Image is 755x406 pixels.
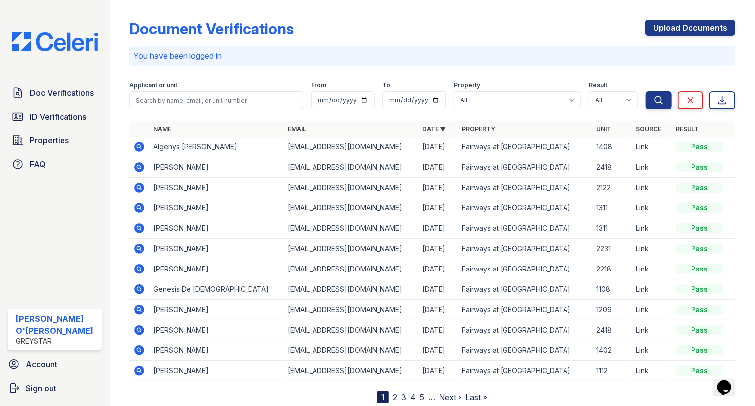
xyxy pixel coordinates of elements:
[632,157,672,178] td: Link
[8,131,102,150] a: Properties
[632,340,672,361] td: Link
[284,340,418,361] td: [EMAIL_ADDRESS][DOMAIN_NAME]
[418,218,458,239] td: [DATE]
[632,137,672,157] td: Link
[129,81,177,89] label: Applicant or unit
[149,137,284,157] td: Algenys [PERSON_NAME]
[439,392,461,402] a: Next ›
[676,366,723,376] div: Pass
[284,137,418,157] td: [EMAIL_ADDRESS][DOMAIN_NAME]
[632,300,672,320] td: Link
[454,81,480,89] label: Property
[596,125,611,133] a: Unit
[676,142,723,152] div: Pass
[30,135,69,146] span: Properties
[676,125,699,133] a: Result
[632,279,672,300] td: Link
[458,279,592,300] td: Fairways at [GEOGRAPHIC_DATA]
[592,279,632,300] td: 1108
[149,198,284,218] td: [PERSON_NAME]
[16,337,98,346] div: Greystar
[632,259,672,279] td: Link
[632,239,672,259] td: Link
[592,259,632,279] td: 2218
[676,162,723,172] div: Pass
[458,300,592,320] td: Fairways at [GEOGRAPHIC_DATA]
[428,391,435,403] span: …
[592,198,632,218] td: 1311
[592,361,632,381] td: 1112
[676,325,723,335] div: Pass
[149,300,284,320] td: [PERSON_NAME]
[458,218,592,239] td: Fairways at [GEOGRAPHIC_DATA]
[30,158,46,170] span: FAQ
[676,345,723,355] div: Pass
[632,178,672,198] td: Link
[284,157,418,178] td: [EMAIL_ADDRESS][DOMAIN_NAME]
[149,259,284,279] td: [PERSON_NAME]
[592,320,632,340] td: 2418
[311,81,326,89] label: From
[288,125,306,133] a: Email
[284,198,418,218] td: [EMAIL_ADDRESS][DOMAIN_NAME]
[676,284,723,294] div: Pass
[592,137,632,157] td: 1408
[632,320,672,340] td: Link
[713,366,745,396] iframe: chat widget
[676,203,723,213] div: Pass
[418,300,458,320] td: [DATE]
[465,392,487,402] a: Last »
[645,20,735,36] a: Upload Documents
[149,320,284,340] td: [PERSON_NAME]
[422,125,446,133] a: Date ▼
[458,259,592,279] td: Fairways at [GEOGRAPHIC_DATA]
[592,178,632,198] td: 2122
[8,107,102,127] a: ID Verifications
[418,259,458,279] td: [DATE]
[16,313,98,337] div: [PERSON_NAME] O'[PERSON_NAME]
[420,392,424,402] a: 5
[30,111,86,123] span: ID Verifications
[636,125,661,133] a: Source
[418,137,458,157] td: [DATE]
[284,320,418,340] td: [EMAIL_ADDRESS][DOMAIN_NAME]
[284,218,418,239] td: [EMAIL_ADDRESS][DOMAIN_NAME]
[153,125,171,133] a: Name
[382,81,390,89] label: To
[676,223,723,233] div: Pass
[418,361,458,381] td: [DATE]
[284,279,418,300] td: [EMAIL_ADDRESS][DOMAIN_NAME]
[149,157,284,178] td: [PERSON_NAME]
[4,378,106,398] a: Sign out
[401,392,406,402] a: 3
[149,218,284,239] td: [PERSON_NAME]
[418,198,458,218] td: [DATE]
[676,305,723,315] div: Pass
[458,239,592,259] td: Fairways at [GEOGRAPHIC_DATA]
[418,340,458,361] td: [DATE]
[632,198,672,218] td: Link
[632,361,672,381] td: Link
[8,154,102,174] a: FAQ
[149,178,284,198] td: [PERSON_NAME]
[458,178,592,198] td: Fairways at [GEOGRAPHIC_DATA]
[4,32,106,51] img: CE_Logo_Blue-a8612792a0a2168367f1c8372b55b34899dd931a85d93a1a3d3e32e68fde9ad4.png
[458,340,592,361] td: Fairways at [GEOGRAPHIC_DATA]
[4,354,106,374] a: Account
[26,358,57,370] span: Account
[284,259,418,279] td: [EMAIL_ADDRESS][DOMAIN_NAME]
[133,50,731,62] p: You have been logged in
[284,361,418,381] td: [EMAIL_ADDRESS][DOMAIN_NAME]
[149,340,284,361] td: [PERSON_NAME]
[129,20,294,38] div: Document Verifications
[284,178,418,198] td: [EMAIL_ADDRESS][DOMAIN_NAME]
[377,391,389,403] div: 1
[462,125,495,133] a: Property
[26,382,56,394] span: Sign out
[676,244,723,254] div: Pass
[458,137,592,157] td: Fairways at [GEOGRAPHIC_DATA]
[458,320,592,340] td: Fairways at [GEOGRAPHIC_DATA]
[458,198,592,218] td: Fairways at [GEOGRAPHIC_DATA]
[589,81,607,89] label: Result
